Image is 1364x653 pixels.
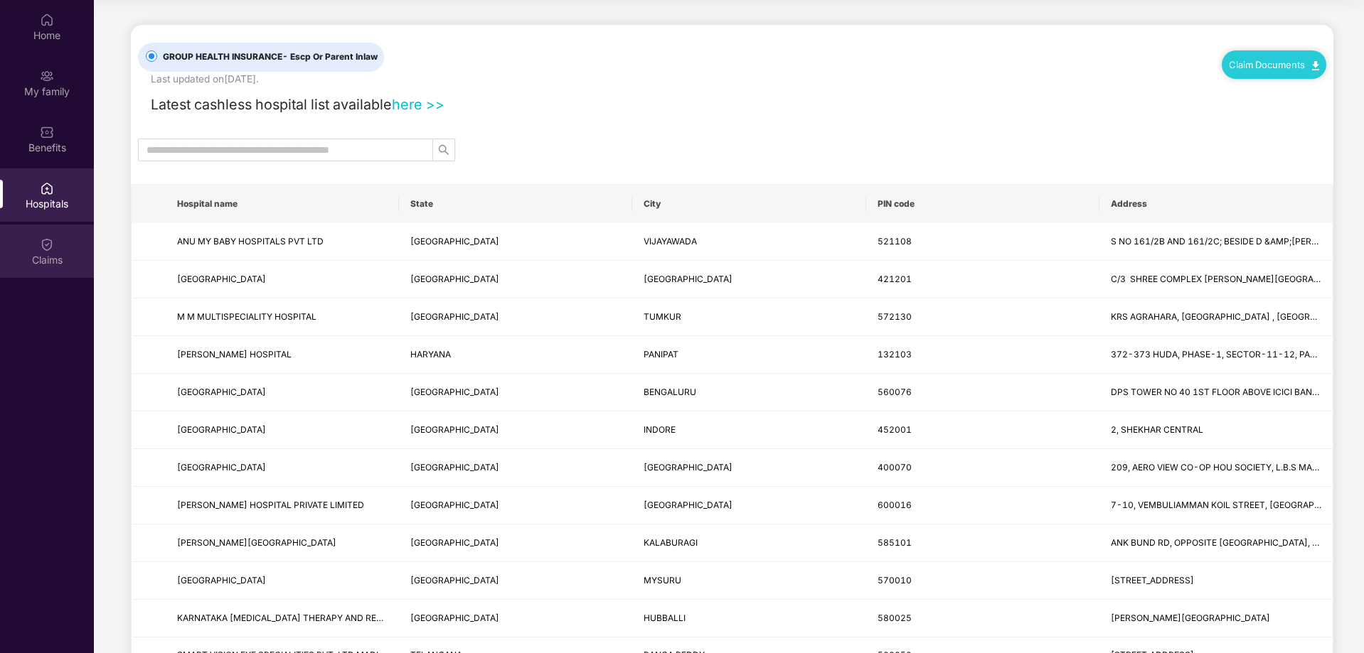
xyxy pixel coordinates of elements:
[632,223,865,261] td: VIJAYAWADA
[878,500,912,510] span: 600016
[166,411,399,449] td: MACRETINA HOSPITAL
[410,311,499,322] span: [GEOGRAPHIC_DATA]
[410,349,451,360] span: HARYANA
[878,537,912,548] span: 585101
[1229,59,1319,70] a: Claim Documents
[1099,223,1333,261] td: S NO 161/2B AND 161/2C; BESIDE D &AMP;NDASH; MART, NH &AMP;NDASH; 16, ENIKEPADU, VIJAYAWADA
[644,575,681,585] span: MYSURU
[878,612,912,623] span: 580025
[632,562,865,600] td: MYSURU
[177,274,266,284] span: [GEOGRAPHIC_DATA]
[410,575,499,585] span: [GEOGRAPHIC_DATA]
[410,387,499,397] span: [GEOGRAPHIC_DATA]
[399,374,632,411] td: KARNATAKA
[644,236,697,247] span: VIJAYAWADA
[632,449,865,487] td: MUMBAI
[1099,600,1333,637] td: GAMANAGATTI ROAD
[1111,575,1194,585] span: [STREET_ADDRESS]
[40,13,54,27] img: svg+xml;base64,PHN2ZyBpZD0iSG9tZSIgeG1sbnM9Imh0dHA6Ly93d3cudzMub3JnLzIwMDAvc3ZnIiB3aWR0aD0iMjAiIG...
[1099,185,1333,223] th: Address
[632,487,865,524] td: CHENNAI
[177,349,292,360] span: [PERSON_NAME] HOSPITAL
[177,198,388,210] span: Hospital name
[632,185,865,223] th: City
[399,600,632,637] td: KARNATAKA
[433,144,454,156] span: search
[632,298,865,336] td: TUMKUR
[166,524,399,562] td: DARSH HOSPITAL
[644,537,698,548] span: KALABURAGI
[399,562,632,600] td: KARNATAKA
[644,311,681,322] span: TUMKUR
[40,181,54,195] img: svg+xml;base64,PHN2ZyBpZD0iSG9zcGl0YWxzIiB4bWxucz0iaHR0cDovL3d3dy53My5vcmcvMjAwMC9zdmciIHdpZHRoPS...
[40,69,54,83] img: svg+xml;base64,PHN2ZyB3aWR0aD0iMjAiIGhlaWdodD0iMjAiIHZpZXdCb3g9IjAgMCAyMCAyMCIgZmlsbD0ibm9uZSIgeG...
[644,349,678,360] span: PANIPAT
[1099,487,1333,524] td: 7-10, VEMBULIAMMAN KOIL STREET, ALANDUR,
[878,424,912,435] span: 452001
[177,500,364,510] span: [PERSON_NAME] HOSPITAL PRIVATE LIMITED
[878,274,912,284] span: 421201
[166,562,399,600] td: NANDHANA EYE HOSPITAL
[166,487,399,524] td: RAADHA RAJENDRAN HOSPITAL PRIVATE LIMITED
[399,298,632,336] td: KARNATAKA
[632,261,865,298] td: MUMBAI
[399,449,632,487] td: MAHARASHTRA
[1111,349,1334,360] span: 372-373 HUDA, PHASE-1, SECTOR-11-12, PANIPAT
[1312,61,1319,70] img: svg+xml;base64,PHN2ZyB4bWxucz0iaHR0cDovL3d3dy53My5vcmcvMjAwMC9zdmciIHdpZHRoPSIxMC40IiBoZWlnaHQ9Ij...
[644,424,676,435] span: INDORE
[392,96,444,113] a: here >>
[1099,374,1333,411] td: DPS TOWER NO 40 1ST FLOOR ABOVE ICICI BANK LTD BANNER GHATTA ROAD AREKERE BANGALORE
[410,500,499,510] span: [GEOGRAPHIC_DATA]
[166,336,399,374] td: DR GC GUPTA HOSPITAL
[177,311,316,322] span: M M MULTISPECIALITY HOSPITAL
[166,374,399,411] td: VASAN EYE CARE HOSPITAL
[399,524,632,562] td: KARNATAKA
[632,524,865,562] td: KALABURAGI
[177,575,266,585] span: [GEOGRAPHIC_DATA]
[1099,298,1333,336] td: KRS AGRAHARA, BM ROAD , KUNIGAL TOWN, TUMKUR
[644,612,686,623] span: HUBBALLI
[644,462,732,473] span: [GEOGRAPHIC_DATA]
[432,139,455,161] button: search
[166,600,399,637] td: KARNATAKA CANCER THERAPY AND RESEARCH INSTITUTE
[1111,198,1321,210] span: Address
[166,298,399,336] td: M M MULTISPECIALITY HOSPITAL
[1099,411,1333,449] td: 2, SHEKHAR CENTRAL
[632,374,865,411] td: BENGALURU
[166,185,399,223] th: Hospital name
[644,274,732,284] span: [GEOGRAPHIC_DATA]
[1099,449,1333,487] td: 209, AERO VIEW CO-OP HOU SOCIETY, L.B.S MARG, KURLA (W) MUMBAI 400070,
[177,612,458,623] span: KARNATAKA [MEDICAL_DATA] THERAPY AND RESEARCH INSTITUTE
[410,537,499,548] span: [GEOGRAPHIC_DATA]
[878,462,912,473] span: 400070
[177,462,266,473] span: [GEOGRAPHIC_DATA]
[177,236,324,247] span: ANU MY BABY HOSPITALS PVT LTD
[399,223,632,261] td: ANDHRA PRADESH
[632,600,865,637] td: HUBBALLI
[177,387,266,397] span: [GEOGRAPHIC_DATA]
[644,387,696,397] span: BENGALURU
[282,51,378,62] span: - Escp Or Parent Inlaw
[151,72,259,87] div: Last updated on [DATE] .
[1099,336,1333,374] td: 372-373 HUDA, PHASE-1, SECTOR-11-12, PANIPAT
[399,185,632,223] th: State
[1099,562,1333,600] td: 38/2, JLB ROAD, CHAMARAJA MOHALLA
[399,411,632,449] td: MADHYA PRADESH
[166,449,399,487] td: FAUZIYA HOSPITAL
[410,462,499,473] span: [GEOGRAPHIC_DATA]
[878,311,912,322] span: 572130
[40,237,54,252] img: svg+xml;base64,PHN2ZyBpZD0iQ2xhaW0iIHhtbG5zPSJodHRwOi8vd3d3LnczLm9yZy8yMDAwL3N2ZyIgd2lkdGg9IjIwIi...
[878,575,912,585] span: 570010
[40,125,54,139] img: svg+xml;base64,PHN2ZyBpZD0iQmVuZWZpdHMiIHhtbG5zPSJodHRwOi8vd3d3LnczLm9yZy8yMDAwL3N2ZyIgd2lkdGg9Ij...
[866,185,1099,223] th: PIN code
[410,424,499,435] span: [GEOGRAPHIC_DATA]
[166,223,399,261] td: ANU MY BABY HOSPITALS PVT LTD
[399,487,632,524] td: TAMIL NADU
[1099,524,1333,562] td: ANK BUND RD, OPPOSITE APPA PUBLIC SCHOOL, SHARAN NAGAR
[878,236,912,247] span: 521108
[878,349,912,360] span: 132103
[177,424,266,435] span: [GEOGRAPHIC_DATA]
[632,336,865,374] td: PANIPAT
[166,261,399,298] td: SHREE ASHIRWAD HOSPITAL
[410,612,499,623] span: [GEOGRAPHIC_DATA]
